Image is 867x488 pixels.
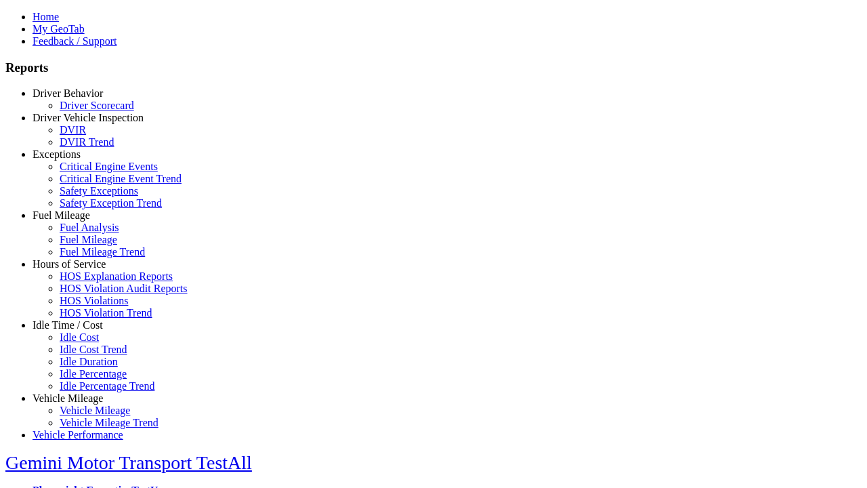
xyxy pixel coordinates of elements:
[60,124,86,136] a: DVIR
[60,295,128,306] a: HOS Violations
[33,258,106,270] a: Hours of Service
[33,319,103,331] a: Idle Time / Cost
[33,392,103,404] a: Vehicle Mileage
[33,112,144,123] a: Driver Vehicle Inspection
[60,417,158,428] a: Vehicle Mileage Trend
[60,307,152,319] a: HOS Violation Trend
[33,429,123,441] a: Vehicle Performance
[5,60,862,75] h3: Reports
[33,87,103,99] a: Driver Behavior
[60,283,188,294] a: HOS Violation Audit Reports
[60,136,114,148] a: DVIR Trend
[60,356,118,367] a: Idle Duration
[33,23,85,35] a: My GeoTab
[60,405,130,416] a: Vehicle Mileage
[60,100,134,111] a: Driver Scorecard
[60,331,99,343] a: Idle Cost
[60,380,154,392] a: Idle Percentage Trend
[33,209,90,221] a: Fuel Mileage
[60,234,117,245] a: Fuel Mileage
[60,185,138,197] a: Safety Exceptions
[60,246,145,258] a: Fuel Mileage Trend
[60,161,158,172] a: Critical Engine Events
[60,368,127,380] a: Idle Percentage
[60,197,162,209] a: Safety Exception Trend
[33,148,81,160] a: Exceptions
[60,173,182,184] a: Critical Engine Event Trend
[60,344,127,355] a: Idle Cost Trend
[33,11,59,22] a: Home
[60,222,119,233] a: Fuel Analysis
[33,35,117,47] a: Feedback / Support
[60,270,173,282] a: HOS Explanation Reports
[5,452,252,473] a: Gemini Motor Transport TestAll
